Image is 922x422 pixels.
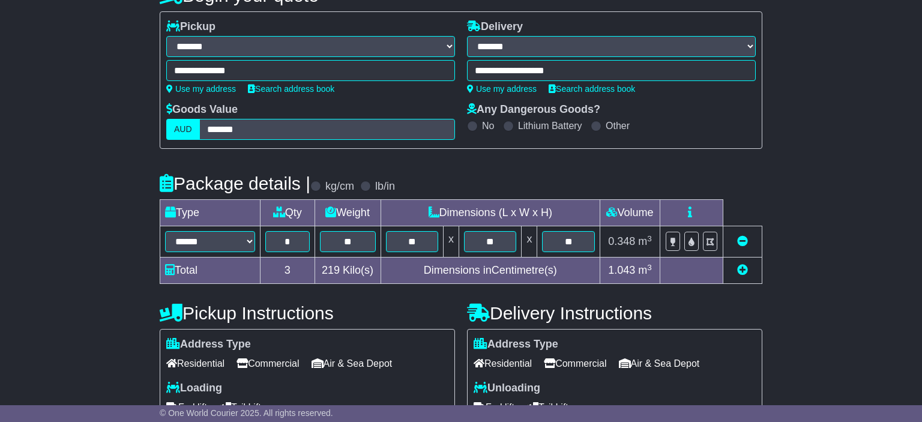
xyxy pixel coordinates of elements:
span: 0.348 [608,235,635,247]
label: Pickup [166,20,215,34]
span: Commercial [544,354,606,373]
a: Search address book [248,84,334,94]
td: Dimensions (L x W x H) [381,200,600,226]
td: Qty [261,200,315,226]
a: Use my address [467,84,537,94]
span: Tail Lift [219,398,261,417]
td: Type [160,200,261,226]
label: Any Dangerous Goods? [467,103,600,116]
span: Residential [166,354,224,373]
sup: 3 [647,263,652,272]
td: x [444,226,459,258]
label: Goods Value [166,103,238,116]
td: 3 [261,258,315,284]
td: Total [160,258,261,284]
span: Residential [474,354,532,373]
span: Tail Lift [526,398,568,417]
span: Air & Sea Depot [619,354,700,373]
label: Lithium Battery [518,120,582,131]
h4: Delivery Instructions [467,303,762,323]
a: Search address book [549,84,635,94]
label: Other [606,120,630,131]
label: No [482,120,494,131]
label: Delivery [467,20,523,34]
span: 1.043 [608,264,635,276]
h4: Pickup Instructions [160,303,455,323]
td: Dimensions in Centimetre(s) [381,258,600,284]
span: m [638,235,652,247]
label: AUD [166,119,200,140]
a: Add new item [737,264,748,276]
span: m [638,264,652,276]
span: Air & Sea Depot [312,354,393,373]
td: Weight [315,200,381,226]
sup: 3 [647,234,652,243]
a: Use my address [166,84,236,94]
span: Commercial [237,354,299,373]
label: lb/in [375,180,395,193]
td: Kilo(s) [315,258,381,284]
label: kg/cm [325,180,354,193]
label: Unloading [474,382,540,395]
a: Remove this item [737,235,748,247]
span: Forklift [474,398,514,417]
label: Address Type [474,338,558,351]
span: © One World Courier 2025. All rights reserved. [160,408,333,418]
span: 219 [322,264,340,276]
label: Loading [166,382,222,395]
td: Volume [600,200,660,226]
label: Address Type [166,338,251,351]
span: Forklift [166,398,207,417]
h4: Package details | [160,173,310,193]
td: x [522,226,537,258]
